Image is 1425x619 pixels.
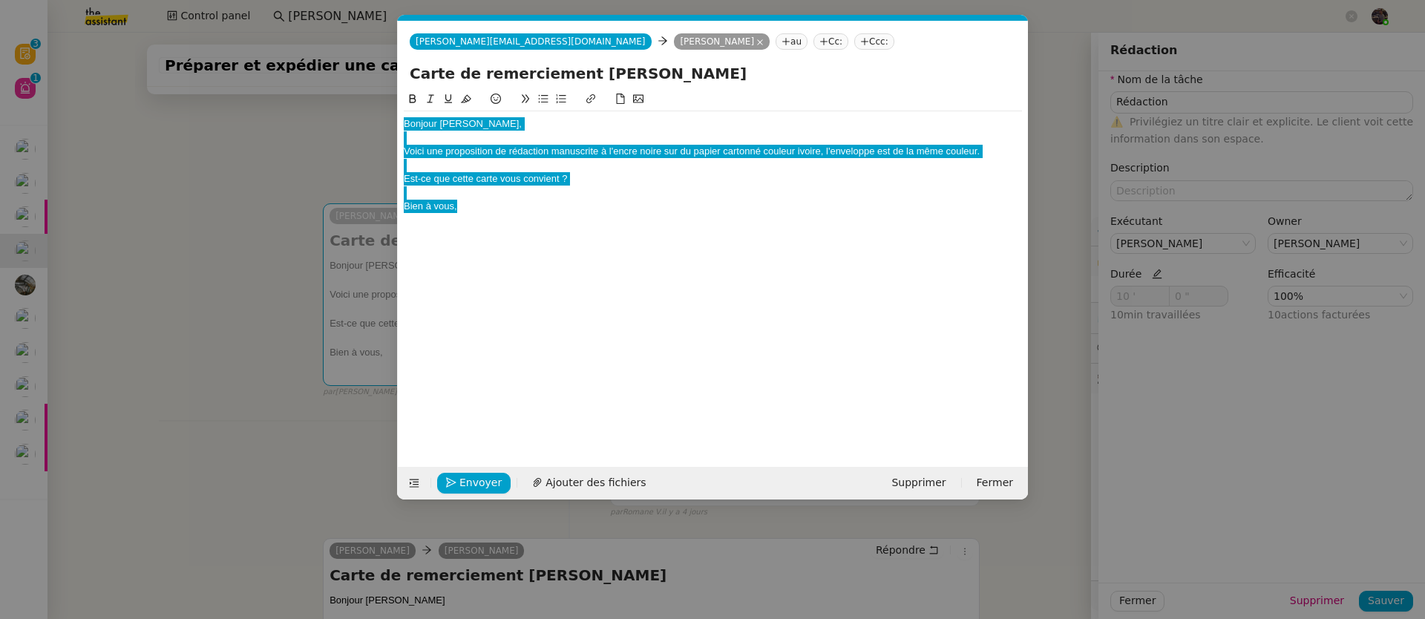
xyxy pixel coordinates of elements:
[404,145,1022,158] div: Voici une proposition de rédaction manuscrite à l'encre noire sur du papier cartonné couleur ivoi...
[404,200,1022,213] div: Bien à vous,
[776,33,807,50] nz-tag: au
[882,473,954,494] button: Supprimer
[416,36,646,47] span: [PERSON_NAME][EMAIL_ADDRESS][DOMAIN_NAME]
[437,473,511,494] button: Envoyer
[854,33,894,50] nz-tag: Ccc:
[523,473,655,494] button: Ajouter des fichiers
[459,474,502,491] span: Envoyer
[968,473,1022,494] button: Fermer
[977,474,1013,491] span: Fermer
[404,172,1022,186] div: Est-ce que cette carte vous convient ?
[546,474,646,491] span: Ajouter des fichiers
[404,117,1022,131] div: Bonjour [PERSON_NAME],
[891,474,946,491] span: Supprimer
[674,33,770,50] nz-tag: [PERSON_NAME]
[813,33,848,50] nz-tag: Cc:
[410,62,1016,85] input: Subject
